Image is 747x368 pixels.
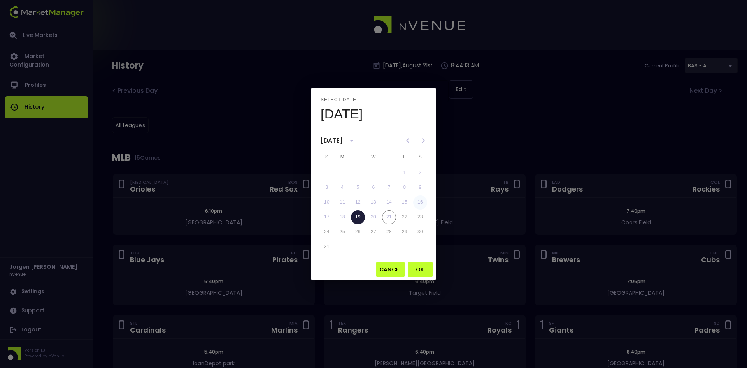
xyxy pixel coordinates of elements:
button: 4 [335,181,349,195]
span: Select date [321,94,356,106]
span: Wednesday [366,150,381,165]
button: 17 [320,210,334,224]
button: calendar view is open, switch to year view [345,134,358,147]
button: Previous month [400,133,416,148]
span: Monday [335,150,349,165]
button: 2 [413,166,427,180]
button: Cancel [376,262,405,277]
span: Friday [398,150,412,165]
button: 21 [382,210,396,224]
button: 1 [398,166,412,180]
button: 9 [413,181,427,195]
button: 16 [413,195,427,210]
button: 6 [366,181,381,195]
span: Thursday [382,150,396,165]
button: 10 [320,195,334,210]
button: 15 [398,195,412,210]
h4: [DATE] [321,106,363,122]
button: 8 [398,181,412,195]
span: Saturday [413,150,427,165]
button: 18 [335,210,349,224]
button: 7 [382,181,396,195]
span: Tuesday [351,150,365,165]
button: 12 [351,195,365,210]
button: 19 [351,210,365,224]
button: 13 [366,195,381,210]
button: 14 [382,195,396,210]
button: 5 [351,181,365,195]
span: Sunday [320,150,334,165]
div: [DATE] [321,136,343,145]
button: 3 [320,181,334,195]
button: 20 [366,210,381,224]
button: 11 [335,195,349,210]
button: OK [408,262,433,277]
